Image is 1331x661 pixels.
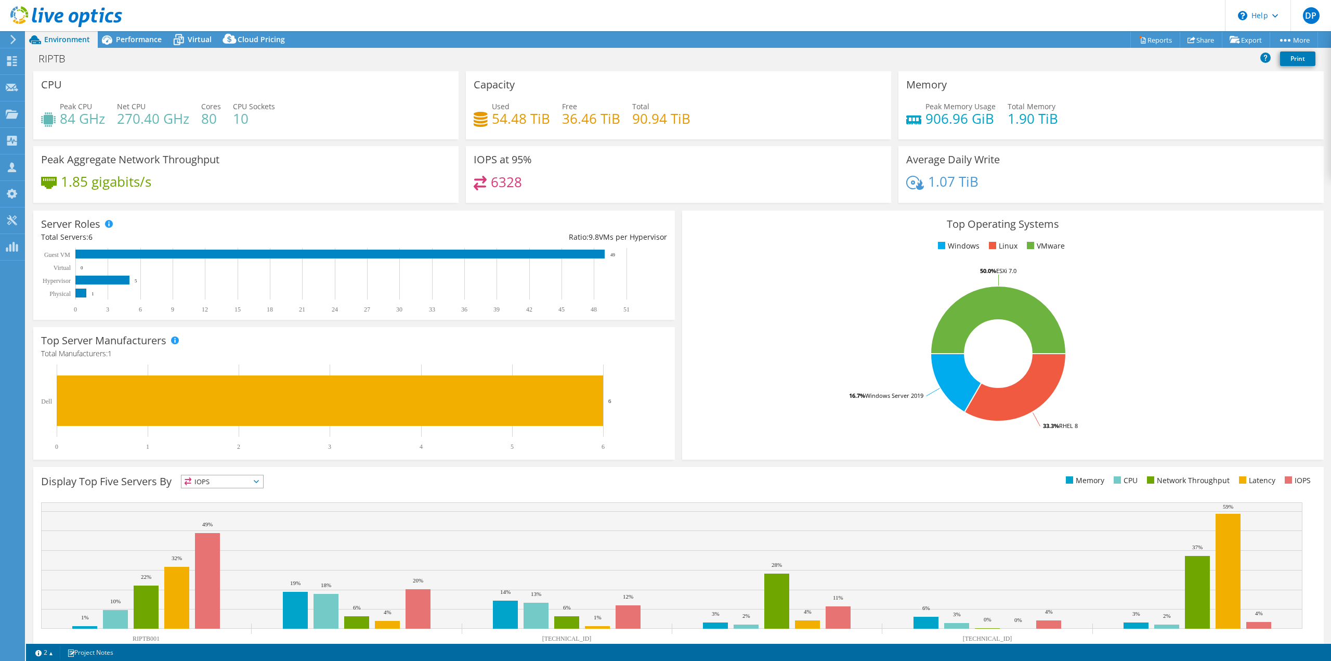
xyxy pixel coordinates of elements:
[117,101,146,111] span: Net CPU
[1270,32,1318,48] a: More
[267,306,273,313] text: 18
[1024,240,1065,252] li: VMware
[928,176,978,187] h4: 1.07 TiB
[906,79,947,90] h3: Memory
[1045,608,1053,615] text: 4%
[1192,544,1203,550] text: 37%
[542,635,592,642] text: [TECHNICAL_ID]
[43,277,71,284] text: Hypervisor
[92,291,94,296] text: 1
[562,101,577,111] span: Free
[44,34,90,44] span: Environment
[61,176,151,187] h4: 1.85 gigabits/s
[234,306,241,313] text: 15
[202,306,208,313] text: 12
[108,348,112,358] span: 1
[804,608,812,615] text: 4%
[953,611,961,617] text: 3%
[589,232,599,242] span: 9.8
[492,101,510,111] span: Used
[1130,32,1180,48] a: Reports
[41,398,52,405] text: Dell
[49,290,71,297] text: Physical
[608,398,611,404] text: 6
[41,348,667,359] h4: Total Manufacturers:
[110,598,121,604] text: 10%
[117,113,189,124] h4: 270.40 GHz
[492,113,550,124] h4: 54.48 TiB
[963,635,1012,642] text: [TECHNICAL_ID]
[772,562,782,568] text: 28%
[55,443,58,450] text: 0
[623,306,630,313] text: 51
[420,443,423,450] text: 4
[833,594,843,601] text: 11%
[690,218,1316,230] h3: Top Operating Systems
[201,113,221,124] h4: 80
[922,605,930,611] text: 6%
[106,306,109,313] text: 3
[41,231,354,243] div: Total Servers:
[500,589,511,595] text: 14%
[980,267,996,275] tspan: 50.0%
[1222,32,1270,48] a: Export
[610,252,616,257] text: 49
[54,264,71,271] text: Virtual
[141,574,151,580] text: 22%
[41,218,100,230] h3: Server Roles
[41,79,62,90] h3: CPU
[44,251,70,258] text: Guest VM
[41,154,219,165] h3: Peak Aggregate Network Throughput
[986,240,1017,252] li: Linux
[1238,11,1247,20] svg: \n
[925,101,996,111] span: Peak Memory Usage
[238,34,285,44] span: Cloud Pricing
[1282,475,1311,486] li: IOPS
[353,604,361,611] text: 6%
[623,593,633,600] text: 12%
[562,113,620,124] h4: 36.46 TiB
[354,231,667,243] div: Ratio: VMs per Hypervisor
[591,306,597,313] text: 48
[1280,51,1315,66] a: Print
[1180,32,1222,48] a: Share
[60,113,105,124] h4: 84 GHz
[1255,610,1263,616] text: 4%
[602,443,605,450] text: 6
[299,306,305,313] text: 21
[1043,422,1059,430] tspan: 33.3%
[181,475,263,488] span: IOPS
[849,392,865,399] tspan: 16.7%
[41,335,166,346] h3: Top Server Manufacturers
[531,591,541,597] text: 13%
[925,113,996,124] h4: 906.96 GiB
[742,613,750,619] text: 2%
[133,635,160,642] text: RIPTB001
[1059,422,1078,430] tspan: RHEL 8
[60,646,121,659] a: Project Notes
[396,306,402,313] text: 30
[188,34,212,44] span: Virtual
[88,232,93,242] span: 6
[1236,475,1275,486] li: Latency
[1063,475,1104,486] li: Memory
[81,265,83,270] text: 0
[526,306,532,313] text: 42
[906,154,1000,165] h3: Average Daily Write
[328,443,331,450] text: 3
[1111,475,1138,486] li: CPU
[594,614,602,620] text: 1%
[865,392,923,399] tspan: Windows Server 2019
[332,306,338,313] text: 24
[474,154,532,165] h3: IOPS at 95%
[563,604,571,611] text: 6%
[1163,613,1171,619] text: 2%
[511,443,514,450] text: 5
[233,113,275,124] h4: 10
[996,267,1016,275] tspan: ESXi 7.0
[237,443,240,450] text: 2
[321,582,331,588] text: 18%
[461,306,467,313] text: 36
[81,614,89,620] text: 1%
[1303,7,1320,24] span: DP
